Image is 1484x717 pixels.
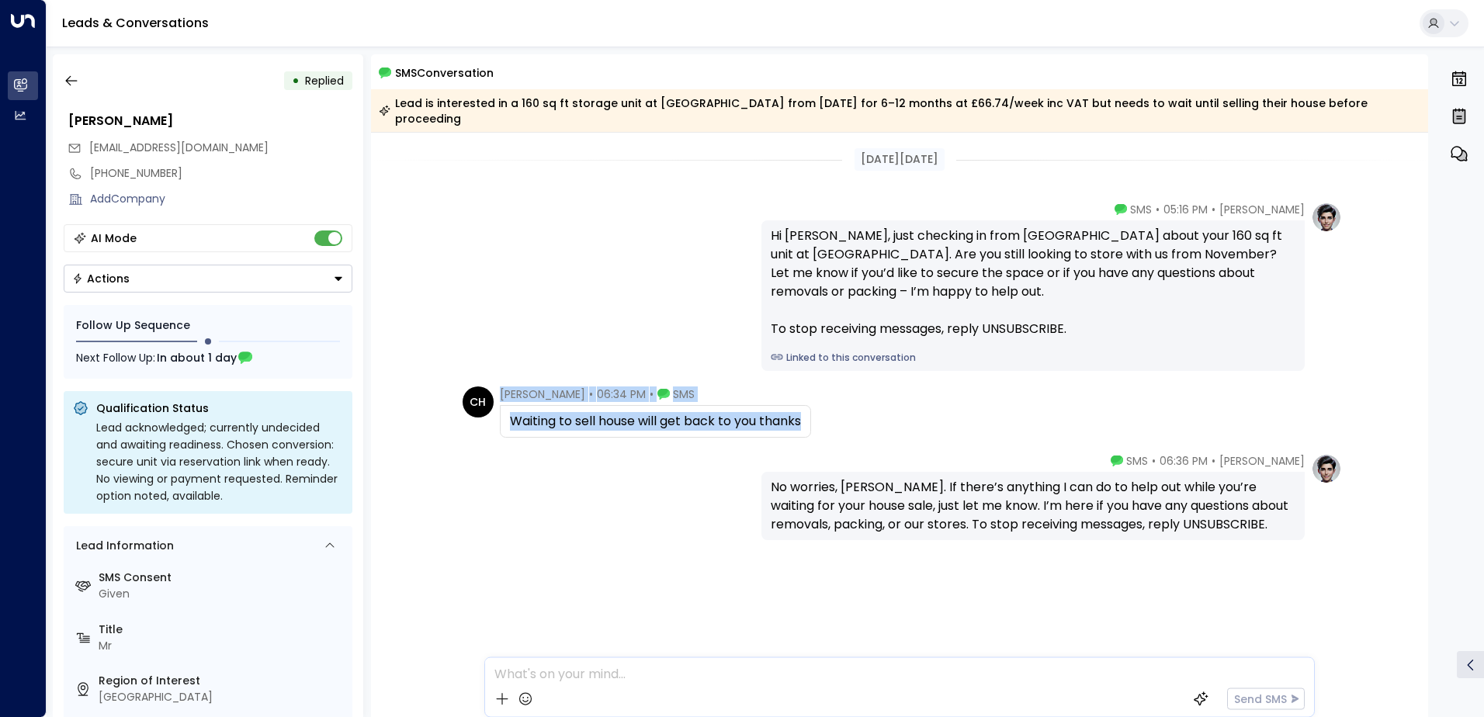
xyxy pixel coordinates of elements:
button: Actions [64,265,352,293]
div: [GEOGRAPHIC_DATA] [99,689,346,705]
div: CH [463,386,494,417]
div: Follow Up Sequence [76,317,340,334]
div: • [292,67,300,95]
span: • [589,386,593,402]
span: SMS [1126,453,1148,469]
div: Lead is interested in a 160 sq ft storage unit at [GEOGRAPHIC_DATA] from [DATE] for 6–12 months a... [379,95,1420,126]
div: Actions [72,272,130,286]
div: [PHONE_NUMBER] [90,165,352,182]
span: • [650,386,654,402]
span: SMS Conversation [395,64,494,81]
span: [PERSON_NAME] [1219,202,1305,217]
span: • [1152,453,1156,469]
span: SMS [673,386,695,402]
div: Next Follow Up: [76,349,340,366]
span: [EMAIL_ADDRESS][DOMAIN_NAME] [89,140,269,155]
a: Leads & Conversations [62,14,209,32]
span: • [1156,202,1160,217]
span: • [1212,202,1215,217]
label: Region of Interest [99,673,346,689]
span: SMS [1130,202,1152,217]
a: Linked to this conversation [771,351,1295,365]
span: [PERSON_NAME] [500,386,585,402]
label: Title [99,622,346,638]
span: • [1212,453,1215,469]
div: Hi [PERSON_NAME], just checking in from [GEOGRAPHIC_DATA] about your 160 sq ft unit at [GEOGRAPHI... [771,227,1295,338]
img: profile-logo.png [1311,202,1342,233]
div: [DATE][DATE] [855,148,945,171]
span: In about 1 day [157,349,237,366]
span: 06:34 PM [597,386,646,402]
p: Qualification Status [96,400,343,416]
div: Lead acknowledged; currently undecided and awaiting readiness. Chosen conversion: secure unit via... [96,419,343,504]
div: Waiting to sell house will get back to you thanks [510,412,801,431]
div: Mr [99,638,346,654]
span: 05:16 PM [1163,202,1208,217]
div: Button group with a nested menu [64,265,352,293]
div: AddCompany [90,191,352,207]
div: [PERSON_NAME] [68,112,352,130]
span: 06:36 PM [1160,453,1208,469]
div: Given [99,586,346,602]
img: profile-logo.png [1311,453,1342,484]
div: AI Mode [91,230,137,246]
div: Lead Information [71,538,174,554]
label: SMS Consent [99,570,346,586]
span: clivehallifax@gmail.com [89,140,269,156]
div: No worries, [PERSON_NAME]. If there’s anything I can do to help out while you’re waiting for your... [771,478,1295,534]
span: Replied [305,73,344,88]
span: [PERSON_NAME] [1219,453,1305,469]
